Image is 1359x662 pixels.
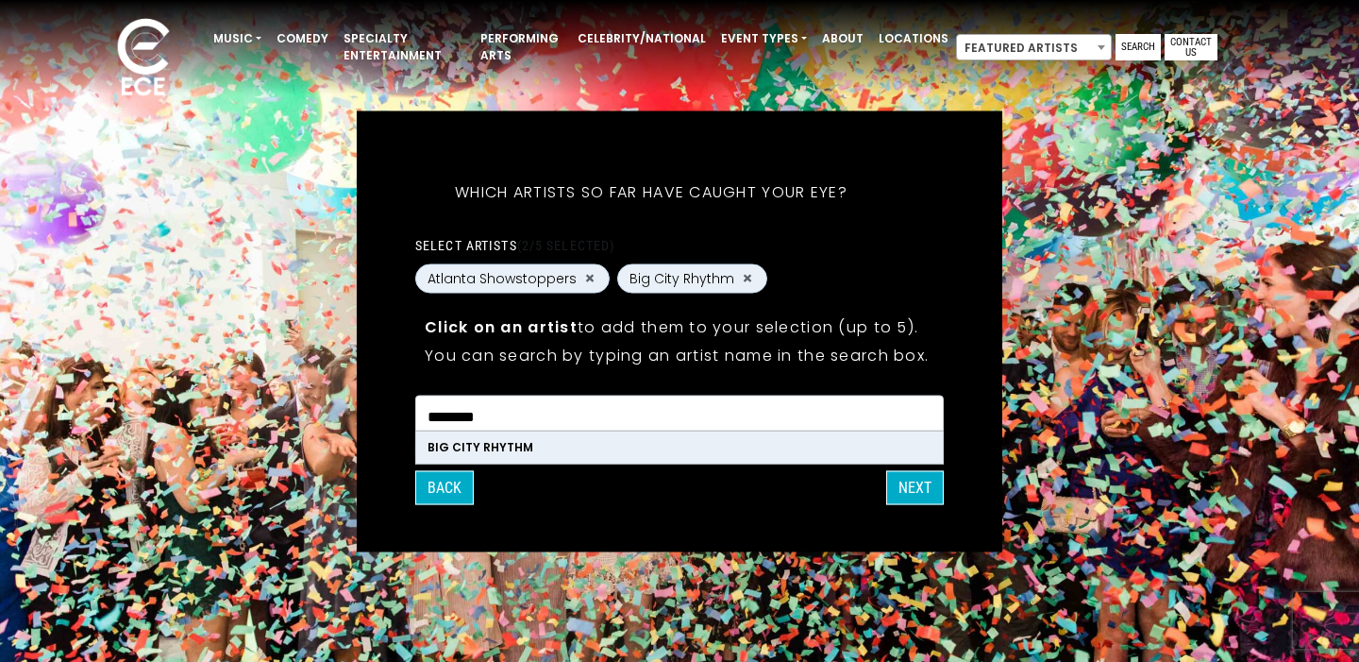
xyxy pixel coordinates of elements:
span: Atlanta Showstoppers [428,268,577,288]
a: Search [1116,34,1161,60]
a: Comedy [269,23,336,55]
button: Remove Big City Rhythm [740,270,755,287]
button: Back [415,470,474,504]
a: Celebrity/National [570,23,713,55]
label: Select artists [415,236,614,253]
a: Contact Us [1165,34,1217,60]
span: Featured Artists [957,35,1111,61]
p: You can search by typing an artist name in the search box. [425,343,934,366]
a: Locations [871,23,956,55]
a: Music [206,23,269,55]
span: (2/5 selected) [517,237,615,252]
span: Featured Artists [956,34,1112,60]
a: Event Types [713,23,814,55]
textarea: Search [428,407,931,424]
li: Big City Rhythm [416,431,943,463]
h5: Which artists so far have caught your eye? [415,158,887,226]
a: About [814,23,871,55]
button: Remove Atlanta Showstoppers [582,270,597,287]
span: Big City Rhythm [629,268,734,288]
a: Performing Arts [473,23,570,72]
button: Next [886,470,944,504]
a: Specialty Entertainment [336,23,473,72]
strong: Click on an artist [425,315,578,337]
img: ece_new_logo_whitev2-1.png [96,13,191,105]
p: to add them to your selection (up to 5). [425,314,934,338]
